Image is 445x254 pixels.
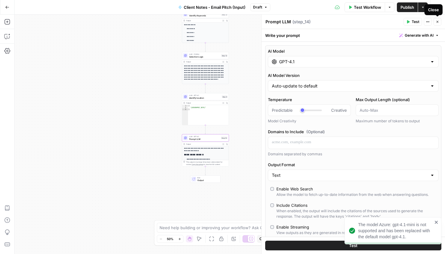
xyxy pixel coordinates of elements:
[205,125,206,134] g: Edge from step_9 to step_14
[412,19,419,25] span: Test
[197,176,218,179] span: End
[276,224,309,230] div: Enable Streaming
[276,208,436,219] div: When enabled, the output will include the citations of the sources used to generate the response....
[182,105,188,107] div: 1
[279,59,427,65] input: Select a model
[182,107,188,109] div: 2
[222,95,228,98] div: Step 9
[186,161,228,166] div: This output is too large & has been abbreviated for review. to view the full content.
[205,167,206,175] g: Edge from step_14 to end
[405,33,433,38] span: Generate with AI
[265,19,291,25] textarea: Prompt LLM
[182,93,229,125] div: LLM · GPT-4.1identify locationStep 9Output[ "[GEOGRAPHIC_DATA]"]
[221,54,228,57] div: Step 12
[186,19,221,22] div: Output
[182,109,188,111] div: 3
[276,202,308,208] div: Include Citations
[356,118,439,124] div: Maximum number of tokens to output
[397,31,441,39] button: Generate with AI
[221,137,228,139] div: Step 14
[349,242,358,249] span: Test
[268,151,439,157] div: Domains separated by commas
[186,143,221,145] div: Output
[397,2,418,12] button: Publish
[221,13,228,16] div: Step 13
[192,163,203,165] span: Copy the output
[358,222,433,240] div: The model Azure: gpt-4.1-mini is not supported and has been replaced with the default model gpt-4.1.
[404,18,422,26] button: Test
[265,241,441,250] button: Test
[262,29,445,41] div: Write your prompt
[434,220,439,225] button: close
[189,96,221,99] span: identify location
[167,236,173,241] span: 50%
[268,129,439,135] label: Domains to Include
[428,7,439,13] div: Close
[186,102,221,104] div: Output
[268,48,439,54] label: AI Model
[205,84,206,93] g: Edge from step_12 to step_9
[272,107,293,113] span: Predictable
[253,5,262,10] span: Draft
[400,4,414,10] span: Publish
[268,118,351,124] div: Model Creativity
[189,94,221,97] span: LLM · GPT-4.1
[360,107,435,113] input: Auto-Max
[268,97,351,103] label: Temperature
[331,107,347,113] span: Creative
[186,61,221,63] div: Output
[276,230,436,241] div: View outputs as they are generated in real-time, rather than waiting for the entire execution to ...
[292,19,311,25] span: ( step_14 )
[197,179,218,182] span: Output
[276,192,429,197] div: Allow the model to fetch up-to-date information from the web when answering questions.
[189,135,220,138] span: LLM · GPT-4.1
[272,83,427,89] input: Auto-update to default
[189,137,220,140] span: Prompt LLM
[250,3,270,11] button: Draft
[205,43,206,52] g: Edge from step_13 to step_12
[270,225,274,229] input: Enable StreamingView outputs as they are generated in real-time, rather than waiting for the enti...
[306,129,325,135] span: (Optional)
[354,4,381,10] span: Test Workflow
[257,235,271,243] button: Copy
[344,2,385,12] button: Test Workflow
[276,186,313,192] div: Enable Web Search
[189,55,220,58] span: Selection Logic
[182,176,229,183] div: EndOutput
[268,72,439,78] label: AI Model Version
[272,172,427,178] input: Text
[189,14,220,17] span: Identify Keywords
[270,203,274,207] input: Include CitationsWhen enabled, the output will include the citations of the sources used to gener...
[175,2,249,12] button: Client Notes - Email Pitch (Input)
[189,53,220,55] span: LLM · O3 Mini
[186,105,188,107] span: Toggle code folding, rows 1 through 3
[356,97,439,103] label: Max Output Length (optional)
[270,187,274,191] input: Enable Web SearchAllow the model to fetch up-to-date information from the web when answering ques...
[268,162,439,168] label: Output Format
[184,4,246,10] span: Client Notes - Email Pitch (Input)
